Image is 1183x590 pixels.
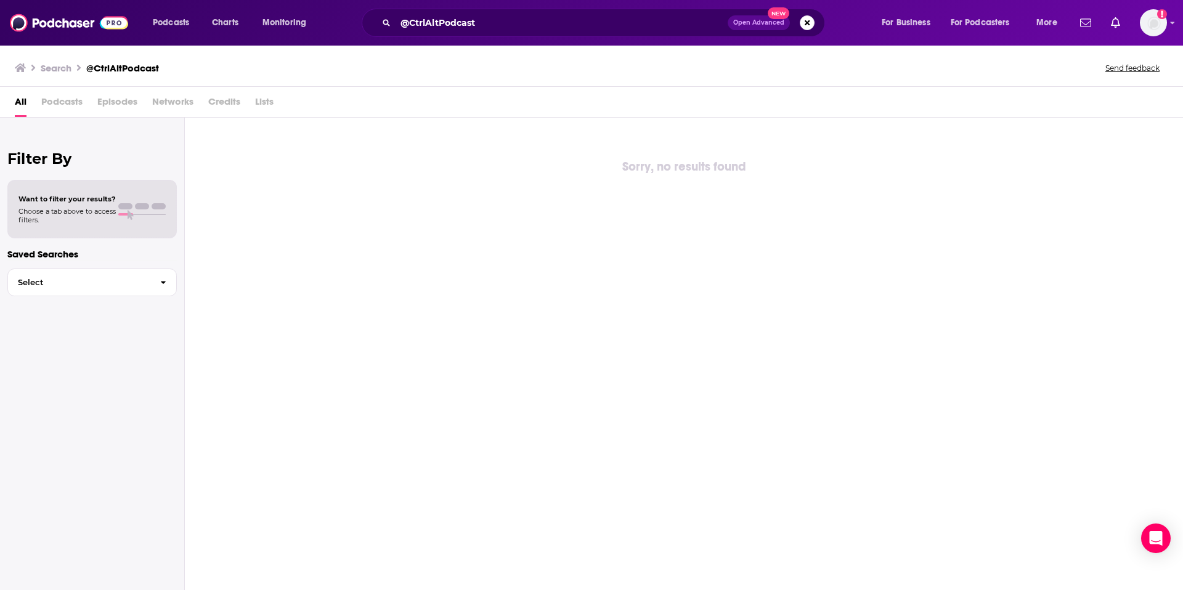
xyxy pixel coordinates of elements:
[41,92,83,117] span: Podcasts
[18,195,116,203] span: Want to filter your results?
[262,14,306,31] span: Monitoring
[728,15,790,30] button: Open AdvancedNew
[733,20,784,26] span: Open Advanced
[1102,63,1163,73] button: Send feedback
[951,14,1010,31] span: For Podcasters
[1028,13,1073,33] button: open menu
[396,13,728,33] input: Search podcasts, credits, & more...
[144,13,205,33] button: open menu
[873,13,946,33] button: open menu
[1141,523,1171,553] div: Open Intercom Messenger
[943,13,1028,33] button: open menu
[8,278,150,286] span: Select
[1140,9,1167,36] span: Logged in as kgolds
[768,7,790,19] span: New
[15,92,26,117] a: All
[41,62,71,74] h3: Search
[1140,9,1167,36] img: User Profile
[1106,12,1125,33] a: Show notifications dropdown
[7,248,177,260] p: Saved Searches
[185,157,1183,177] div: Sorry, no results found
[97,92,137,117] span: Episodes
[1157,9,1167,19] svg: Add a profile image
[1075,12,1096,33] a: Show notifications dropdown
[10,11,128,34] img: Podchaser - Follow, Share and Rate Podcasts
[1036,14,1057,31] span: More
[204,13,246,33] a: Charts
[86,62,159,74] h3: @CtrlAltPodcast
[208,92,240,117] span: Credits
[373,9,837,37] div: Search podcasts, credits, & more...
[7,269,177,296] button: Select
[7,150,177,168] h2: Filter By
[1140,9,1167,36] button: Show profile menu
[152,92,193,117] span: Networks
[882,14,930,31] span: For Business
[255,92,274,117] span: Lists
[153,14,189,31] span: Podcasts
[212,14,238,31] span: Charts
[18,207,116,224] span: Choose a tab above to access filters.
[254,13,322,33] button: open menu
